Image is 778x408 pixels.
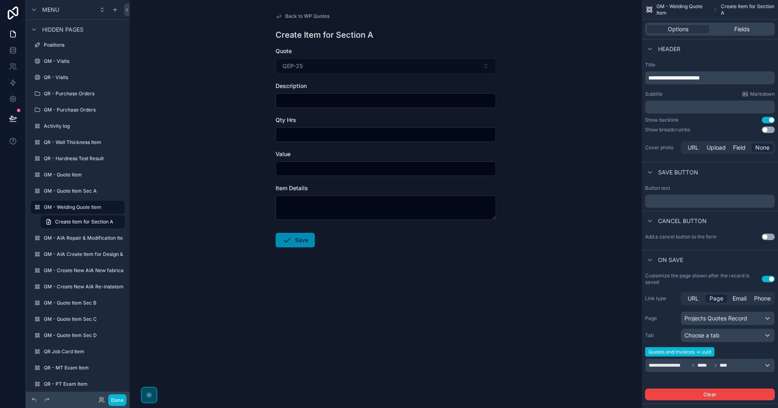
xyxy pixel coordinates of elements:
[645,273,762,286] label: Customize the page shown after the record is saved
[42,26,83,34] span: Hidden pages
[31,87,125,100] a: QR - Purchase Orders
[645,101,775,114] div: scrollable content
[645,347,714,356] span: Quotes and Invoices uuid
[721,3,775,16] span: Create Item for Section A
[645,144,678,151] label: Cover photo
[658,217,707,225] span: Cancel button
[31,185,125,198] a: GM - Quote Item Sec A
[645,185,670,191] label: Button text
[733,294,746,303] span: Email
[658,168,698,176] span: Save button
[31,329,125,342] a: GM - Quote Item Sec D
[42,6,59,14] span: Menu
[44,267,163,274] label: GM - Create New AIA New fabrication Revised Item
[681,312,774,325] div: Projects Quotes Record
[645,91,663,97] label: Subtitle
[276,116,296,123] span: Qty Hrs
[31,201,125,214] a: GM - Welding Quote Item
[31,232,125,245] a: GM - AIA Repair & Modification Item
[41,215,125,228] a: Create Item for Section A
[733,144,746,152] span: Field
[44,381,123,387] label: QR - PT Exam Item
[276,47,292,54] span: Quote
[31,152,125,165] a: QR - Hardness Test Result
[44,58,123,64] label: GM - Visits
[681,329,775,342] button: Choose a tab
[668,25,688,33] span: Options
[31,313,125,326] a: GM - Quote Item Sec C
[645,234,717,240] label: Add a cancel button to the form
[44,365,123,371] label: QR - MT Exam Item
[44,300,123,306] label: GM - Quote Item Sec B
[276,150,291,157] span: Value
[276,233,315,247] button: Save
[44,348,123,355] label: QR Job Card Item
[31,280,125,293] a: GM - Create New AIA Re-instatement (In-Service) Item
[656,3,710,16] span: GM - Welding Quote Item
[44,90,123,97] label: QR - Purchase Orders
[44,139,123,146] label: QR - Wall Thickness Item
[31,296,125,309] a: GM - Quote Item Sec B
[645,195,775,208] div: scrollable content
[645,127,690,133] div: Show breadcrumbs
[44,172,123,178] label: GM - Quote Item
[44,283,171,290] label: GM - Create New AIA Re-instatement (In-Service) Item
[645,332,678,339] label: Tab
[31,378,125,391] a: QR - PT Exam Item
[645,62,775,68] label: Title
[31,264,125,277] a: GM - Create New AIA New fabrication Revised Item
[31,55,125,68] a: GM - Visits
[276,82,307,89] span: Description
[734,25,750,33] span: Fields
[44,251,152,258] label: GM - AIA Create Item for Design & Engineering
[44,74,123,81] label: QR - Visits
[658,45,680,53] span: Header
[276,13,329,19] a: Back to WP Quotes
[44,188,123,194] label: GM - Quote Item Sec A
[31,39,125,52] a: Positions
[750,91,775,97] span: Markdown
[44,332,123,339] label: GM - Quote Item Sec D
[31,168,125,181] a: GM - Quote Item
[755,144,769,152] span: None
[684,332,720,339] span: Choose a tab
[276,185,308,191] span: Item Details
[276,29,373,41] h1: Create Item for Section A
[754,294,771,303] span: Phone
[31,103,125,116] a: GM - Purchase Orders
[645,295,678,302] label: Link type
[688,144,699,152] span: URL
[31,361,125,374] a: QR - MT Exam Item
[285,13,329,19] span: Back to WP Quotes
[645,315,678,322] label: Page
[44,316,123,322] label: GM - Quote Item Sec C
[742,91,775,97] a: Markdown
[44,204,120,210] label: GM - Welding Quote Item
[44,107,123,113] label: GM - Purchase Orders
[710,294,723,303] span: Page
[707,144,726,152] span: Upload
[108,394,126,406] button: Done
[31,248,125,261] a: GM - AIA Create Item for Design & Engineering
[696,349,700,355] span: ->
[688,294,699,303] span: URL
[31,345,125,358] a: QR Job Card Item
[31,120,125,133] a: Activity log
[44,123,123,129] label: Activity log
[44,235,127,241] label: GM - AIA Repair & Modification Item
[681,311,775,325] button: Projects Quotes Record
[658,256,683,264] span: On save
[44,155,123,162] label: QR - Hardness Test Result
[645,71,775,84] div: scrollable content
[645,389,775,400] button: Clear
[31,136,125,149] a: QR - Wall Thickness Item
[55,219,113,225] span: Create Item for Section A
[31,71,125,84] a: QR - Visits
[44,42,123,48] label: Positions
[645,117,679,123] div: Show backlink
